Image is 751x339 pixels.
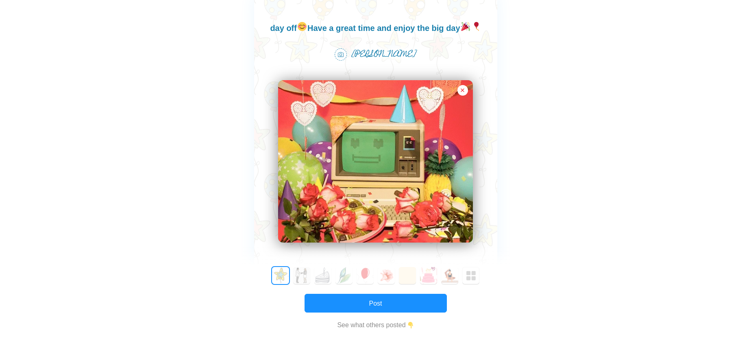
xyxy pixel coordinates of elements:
[206,0,217,9] img: 🎉
[352,47,416,63] span: [PERSON_NAME]
[335,267,353,284] button: 3
[305,317,447,336] a: See what others posted👇
[399,267,416,284] button: 6
[293,267,310,284] button: 1
[378,267,395,284] button: 5
[441,267,458,284] button: 8
[272,267,289,284] button: 0
[466,271,476,281] img: Greeted
[43,0,53,9] img: 😊
[305,294,447,313] button: Post
[217,0,227,9] img: 🎈
[357,267,374,284] button: 4
[407,322,414,328] img: 👇
[420,267,437,284] button: 7
[314,267,331,284] button: 2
